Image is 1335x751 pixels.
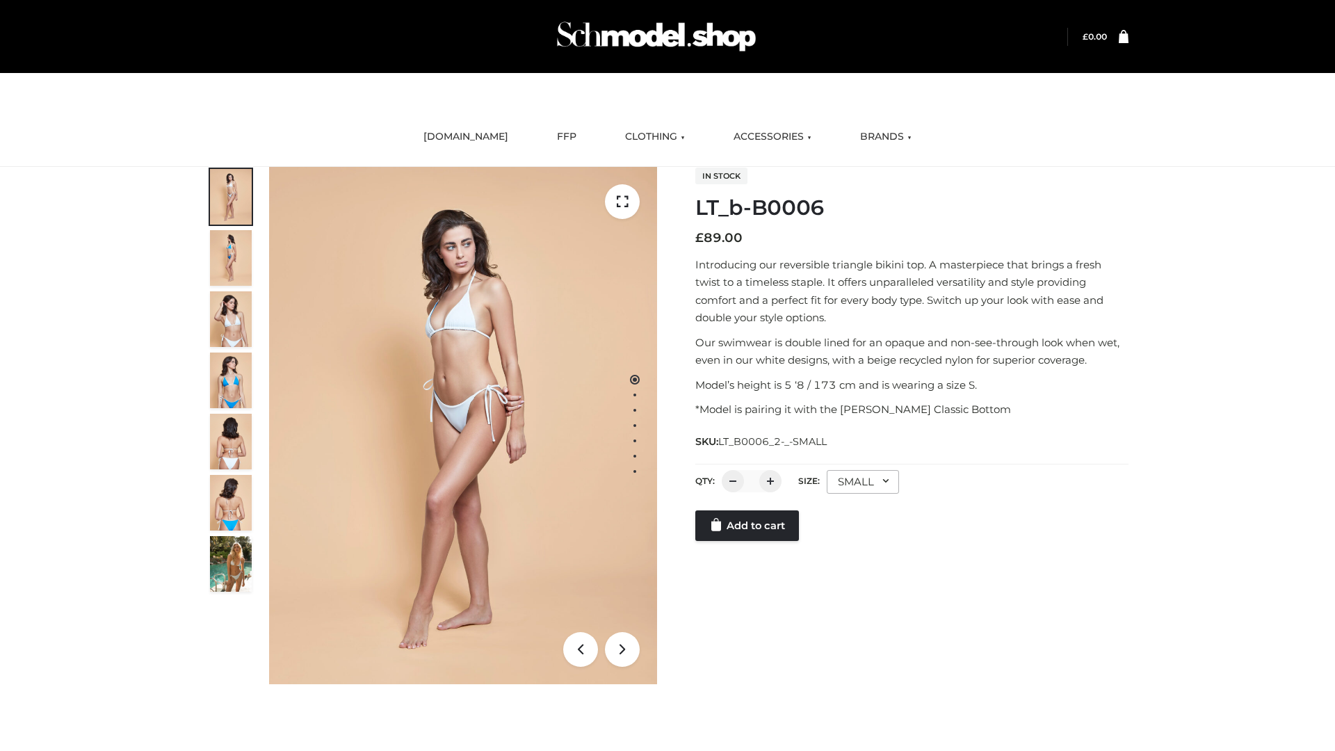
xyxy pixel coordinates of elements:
img: Arieltop_CloudNine_AzureSky2.jpg [210,536,252,592]
bdi: 89.00 [695,230,743,245]
a: Add to cart [695,510,799,541]
img: ArielClassicBikiniTop_CloudNine_AzureSky_OW114ECO_1-scaled.jpg [210,169,252,225]
p: Our swimwear is double lined for an opaque and non-see-through look when wet, even in our white d... [695,334,1128,369]
img: ArielClassicBikiniTop_CloudNine_AzureSky_OW114ECO_8-scaled.jpg [210,475,252,531]
a: FFP [547,122,587,152]
bdi: 0.00 [1083,31,1107,42]
span: £ [1083,31,1088,42]
img: ArielClassicBikiniTop_CloudNine_AzureSky_OW114ECO_7-scaled.jpg [210,414,252,469]
img: Schmodel Admin 964 [552,9,761,64]
img: ArielClassicBikiniTop_CloudNine_AzureSky_OW114ECO_4-scaled.jpg [210,353,252,408]
h1: LT_b-B0006 [695,195,1128,220]
span: LT_B0006_2-_-SMALL [718,435,827,448]
img: ArielClassicBikiniTop_CloudNine_AzureSky_OW114ECO_2-scaled.jpg [210,230,252,286]
p: *Model is pairing it with the [PERSON_NAME] Classic Bottom [695,401,1128,419]
a: CLOTHING [615,122,695,152]
a: £0.00 [1083,31,1107,42]
label: QTY: [695,476,715,486]
div: SMALL [827,470,899,494]
a: BRANDS [850,122,922,152]
span: In stock [695,168,747,184]
p: Introducing our reversible triangle bikini top. A masterpiece that brings a fresh twist to a time... [695,256,1128,327]
a: ACCESSORIES [723,122,822,152]
img: ArielClassicBikiniTop_CloudNine_AzureSky_OW114ECO_3-scaled.jpg [210,291,252,347]
a: [DOMAIN_NAME] [413,122,519,152]
label: Size: [798,476,820,486]
p: Model’s height is 5 ‘8 / 173 cm and is wearing a size S. [695,376,1128,394]
img: ArielClassicBikiniTop_CloudNine_AzureSky_OW114ECO_1 [269,167,657,684]
span: £ [695,230,704,245]
span: SKU: [695,433,828,450]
